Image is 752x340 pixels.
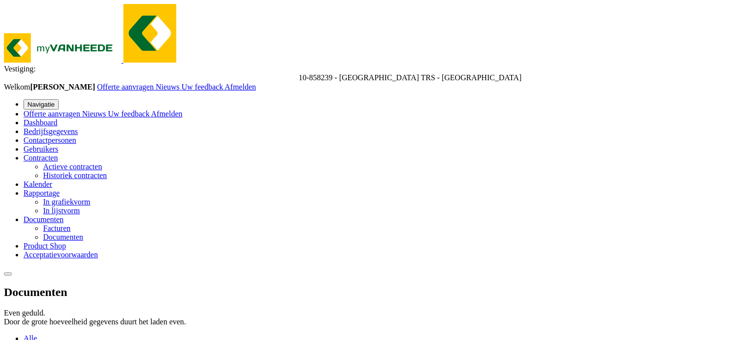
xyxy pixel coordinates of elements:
[23,250,98,259] a: Acceptatievoorwaarden
[182,83,225,91] a: Uw feedback
[108,110,151,118] a: Uw feedback
[82,110,106,118] span: Nieuws
[23,99,59,110] button: Navigatie
[43,224,70,232] a: Facturen
[123,4,176,63] img: myVanheede
[23,110,80,118] span: Offerte aanvragen
[23,154,58,162] a: Contracten
[23,242,66,250] a: Product Shop
[97,83,156,91] a: Offerte aanvragen
[156,83,180,91] span: Nieuws
[97,83,154,91] span: Offerte aanvragen
[43,206,80,215] a: In lijstvorm
[30,83,95,91] strong: [PERSON_NAME]
[182,83,223,91] span: Uw feedback
[4,33,121,63] img: myVanheede
[23,180,52,188] a: Kalender
[23,127,78,136] a: Bedrijfsgegevens
[23,136,76,144] a: Contactpersonen
[43,233,83,241] a: Documenten
[108,110,150,118] span: Uw feedback
[23,118,57,127] a: Dashboard
[299,73,521,82] span: 10-858239 - CASTELEYN TRS - MEULEBEKE
[4,286,748,299] h2: Documenten
[23,189,60,197] a: Rapportage
[225,83,256,91] a: Afmelden
[82,110,108,118] a: Nieuws
[4,83,97,91] span: Welkom
[23,145,58,153] a: Gebruikers
[43,171,107,180] a: Historiek contracten
[151,110,183,118] a: Afmelden
[43,198,90,206] a: In grafiekvorm
[23,110,82,118] a: Offerte aanvragen
[27,101,55,108] span: Navigatie
[43,162,102,171] a: Actieve contracten
[23,215,64,224] a: Documenten
[156,83,182,91] a: Nieuws
[4,65,36,73] span: Vestiging:
[4,309,748,326] p: Even geduld. Door de grote hoeveelheid gegevens duurt het laden even.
